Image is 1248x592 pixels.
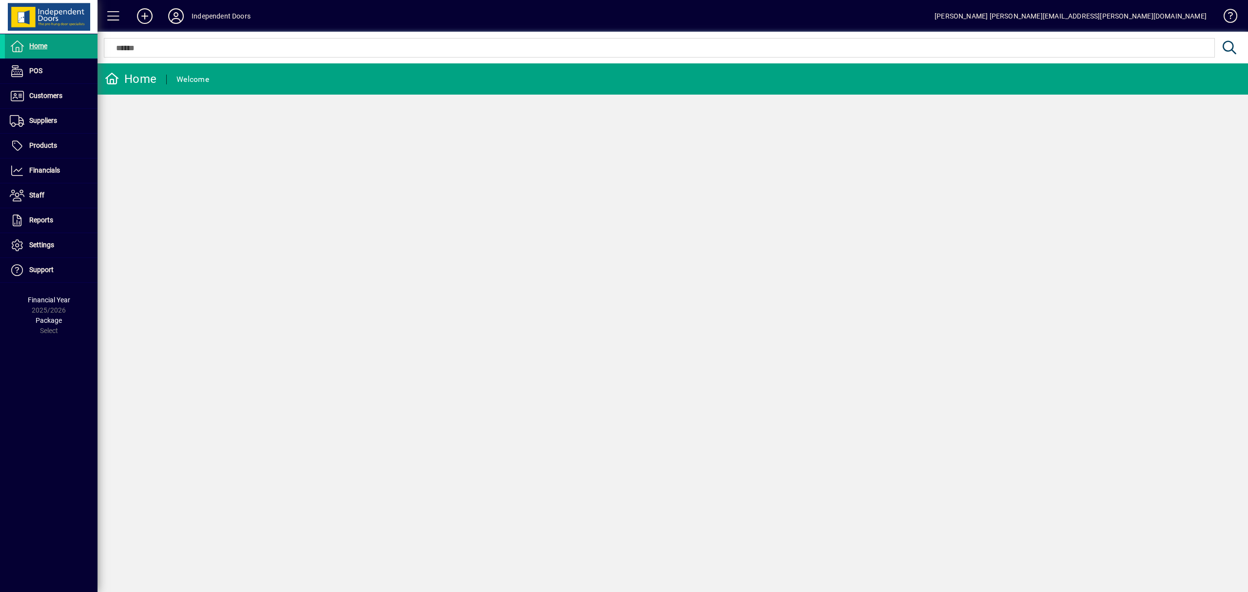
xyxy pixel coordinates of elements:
[28,296,70,304] span: Financial Year
[129,7,160,25] button: Add
[5,258,97,282] a: Support
[29,166,60,174] span: Financials
[29,216,53,224] span: Reports
[29,117,57,124] span: Suppliers
[5,59,97,83] a: POS
[192,8,251,24] div: Independent Doors
[29,141,57,149] span: Products
[5,233,97,257] a: Settings
[176,72,209,87] div: Welcome
[36,316,62,324] span: Package
[5,109,97,133] a: Suppliers
[29,42,47,50] span: Home
[29,241,54,249] span: Settings
[1216,2,1236,34] a: Knowledge Base
[5,134,97,158] a: Products
[5,158,97,183] a: Financials
[29,266,54,274] span: Support
[29,67,42,75] span: POS
[160,7,192,25] button: Profile
[29,92,62,99] span: Customers
[5,84,97,108] a: Customers
[105,71,156,87] div: Home
[935,8,1207,24] div: [PERSON_NAME] [PERSON_NAME][EMAIL_ADDRESS][PERSON_NAME][DOMAIN_NAME]
[5,208,97,233] a: Reports
[5,183,97,208] a: Staff
[29,191,44,199] span: Staff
